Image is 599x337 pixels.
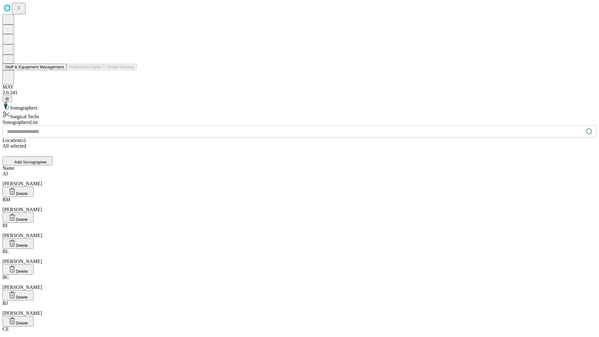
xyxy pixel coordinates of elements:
[16,321,28,325] span: Delete
[16,191,28,196] span: Delete
[2,84,597,90] div: MAY
[2,326,9,332] span: CE
[2,223,597,238] div: [PERSON_NAME]
[16,243,28,248] span: Delete
[2,300,597,316] div: [PERSON_NAME]
[2,64,66,70] button: Staff & Equipment Management
[2,300,8,306] span: BJ
[2,187,34,197] button: Delete
[2,143,597,149] div: All selected
[16,295,28,300] span: Delete
[2,120,597,125] div: Sonographers List
[2,223,7,228] span: BI
[2,171,8,176] span: AJ
[2,156,52,165] button: Add Sonographer
[2,171,597,187] div: [PERSON_NAME]
[104,64,137,70] button: Tenant Params
[66,64,104,70] button: Preference Cards
[2,111,597,120] div: Surgical Techs
[2,249,9,254] span: BL
[2,238,34,249] button: Delete
[2,197,597,212] div: [PERSON_NAME]
[5,96,9,101] span: @
[14,160,47,164] span: Add Sonographer
[16,269,28,274] span: Delete
[2,290,34,300] button: Delete
[2,102,597,111] div: Sonographers
[2,249,597,264] div: [PERSON_NAME]
[2,95,12,102] button: @
[2,212,34,223] button: Delete
[2,90,597,95] div: 2.0.241
[2,264,34,275] button: Delete
[16,217,28,222] span: Delete
[2,165,597,171] div: Name
[2,138,26,143] span: Location(s)
[2,197,10,202] span: BM
[2,316,34,326] button: Delete
[2,275,9,280] span: BC
[2,275,597,290] div: [PERSON_NAME]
